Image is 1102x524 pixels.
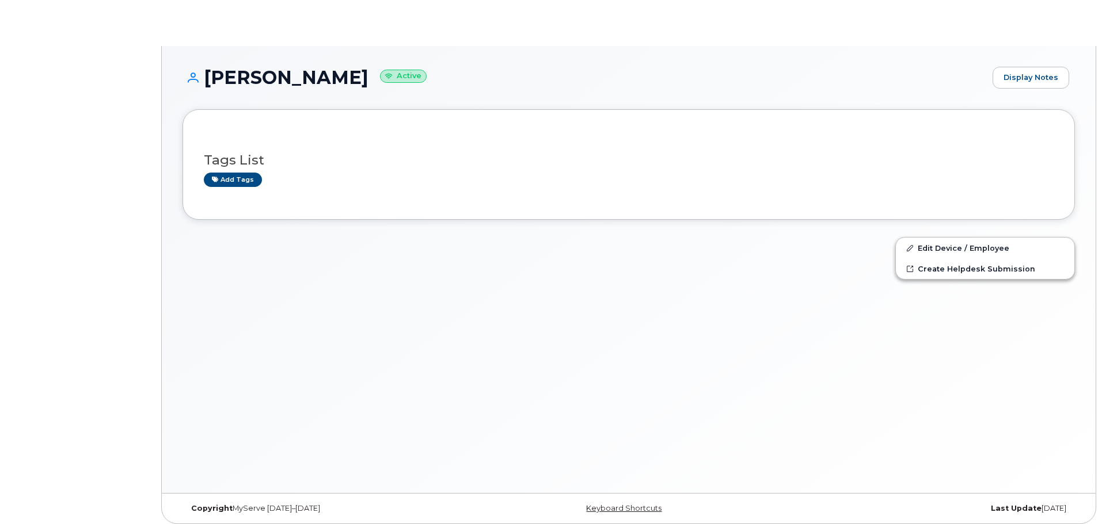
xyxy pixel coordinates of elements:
[586,504,662,512] a: Keyboard Shortcuts
[183,504,480,513] div: MyServe [DATE]–[DATE]
[191,504,233,512] strong: Copyright
[183,67,987,87] h1: [PERSON_NAME]
[896,258,1074,279] a: Create Helpdesk Submission
[993,67,1069,89] a: Display Notes
[777,504,1075,513] div: [DATE]
[204,153,1054,167] h3: Tags List
[991,504,1042,512] strong: Last Update
[204,173,262,187] a: Add tags
[380,70,427,83] small: Active
[896,238,1074,258] a: Edit Device / Employee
